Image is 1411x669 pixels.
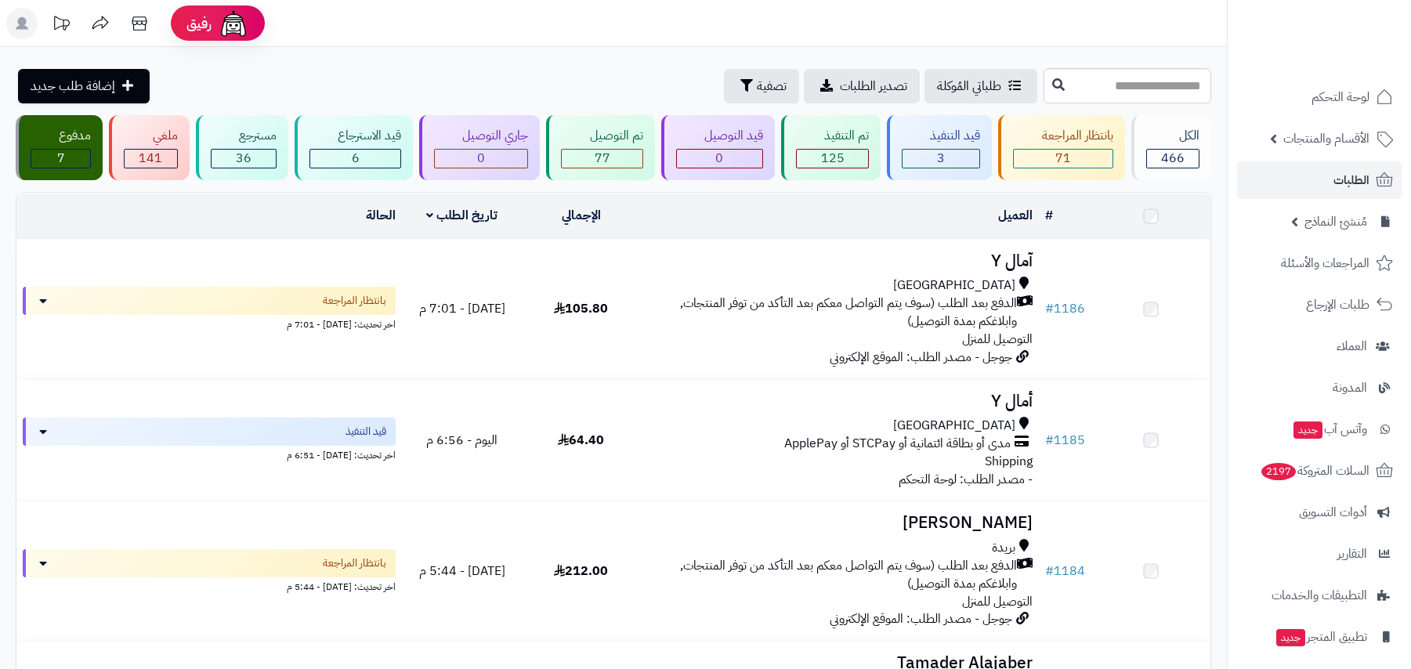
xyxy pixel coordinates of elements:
img: logo-2.png [1304,42,1396,74]
a: طلباتي المُوكلة [924,69,1037,103]
div: قيد التوصيل [676,127,763,145]
a: ملغي 141 [106,115,192,180]
a: تم التوصيل 77 [543,115,657,180]
a: السلات المتروكة2197 [1237,452,1402,490]
span: المدونة [1333,377,1367,399]
span: مدى أو بطاقة ائتمانية أو STCPay أو ApplePay [784,435,1011,453]
a: قيد التنفيذ 3 [884,115,995,180]
span: جوجل - مصدر الطلب: الموقع الإلكتروني [830,609,1012,628]
a: أدوات التسويق [1237,494,1402,531]
span: 7 [57,149,65,168]
div: 125 [797,150,868,168]
div: 36 [212,150,276,168]
span: السلات المتروكة [1260,460,1369,482]
a: التطبيقات والخدمات [1237,577,1402,614]
span: بانتظار المراجعة [323,293,386,309]
h3: آمال Y [647,252,1032,270]
img: ai-face.png [218,8,249,39]
div: الكل [1146,127,1199,145]
a: الإجمالي [562,206,601,225]
div: 141 [125,150,176,168]
span: الطلبات [1333,169,1369,191]
span: # [1045,562,1054,580]
a: التقارير [1237,535,1402,573]
span: المراجعات والأسئلة [1281,252,1369,274]
span: الأقسام والمنتجات [1283,128,1369,150]
span: تصفية [757,77,787,96]
h3: [PERSON_NAME] [647,514,1032,532]
a: المدونة [1237,369,1402,407]
a: تحديثات المنصة [42,8,81,43]
div: 7 [31,150,90,168]
a: #1185 [1045,431,1085,450]
button: تصفية [724,69,799,103]
span: طلباتي المُوكلة [937,77,1001,96]
td: - مصدر الطلب: لوحة التحكم [641,380,1038,501]
span: لوحة التحكم [1312,86,1369,108]
span: 125 [821,149,845,168]
div: جاري التوصيل [434,127,528,145]
a: #1186 [1045,299,1085,318]
span: [GEOGRAPHIC_DATA] [893,417,1015,435]
div: 3 [903,150,979,168]
span: 212.00 [554,562,608,580]
a: إضافة طلب جديد [18,69,150,103]
span: 77 [595,149,610,168]
span: العملاء [1337,335,1367,357]
a: #1184 [1045,562,1085,580]
span: التطبيقات والخدمات [1272,584,1367,606]
a: تصدير الطلبات [804,69,920,103]
span: تصدير الطلبات [840,77,907,96]
a: لوحة التحكم [1237,78,1402,116]
span: 141 [139,149,162,168]
span: إضافة طلب جديد [31,77,115,96]
a: الطلبات [1237,161,1402,199]
span: التقارير [1337,543,1367,565]
a: مدفوع 7 [13,115,106,180]
div: قيد التنفيذ [902,127,980,145]
a: الكل466 [1128,115,1214,180]
span: [DATE] - 7:01 م [419,299,505,318]
span: 0 [715,149,723,168]
div: تم التنفيذ [796,127,869,145]
span: # [1045,299,1054,318]
div: 0 [677,150,762,168]
a: طلبات الإرجاع [1237,286,1402,324]
span: قيد التنفيذ [346,424,386,439]
div: 71 [1014,150,1112,168]
div: تم التوصيل [561,127,642,145]
div: 77 [562,150,642,168]
span: أدوات التسويق [1299,501,1367,523]
span: 0 [477,149,485,168]
span: تطبيق المتجر [1275,626,1367,648]
span: 2197 [1261,463,1296,480]
a: تاريخ الطلب [426,206,497,225]
span: الدفع بعد الطلب (سوف يتم التواصل معكم بعد التأكد من توفر المنتجات, وابلاغكم بمدة التوصيل) [647,295,1016,331]
div: اخر تحديث: [DATE] - 6:51 م [23,446,396,462]
span: التوصيل للمنزل [962,330,1033,349]
span: التوصيل للمنزل [962,592,1033,611]
span: وآتس آب [1292,418,1367,440]
a: الحالة [366,206,396,225]
span: 64.40 [558,431,604,450]
div: اخر تحديث: [DATE] - 5:44 م [23,577,396,594]
span: 105.80 [554,299,608,318]
span: [GEOGRAPHIC_DATA] [893,277,1015,295]
span: رفيق [186,14,212,33]
a: تطبيق المتجرجديد [1237,618,1402,656]
div: قيد الاسترجاع [309,127,401,145]
span: جديد [1293,421,1322,439]
span: مُنشئ النماذج [1304,211,1367,233]
a: العملاء [1237,327,1402,365]
span: Shipping [985,452,1033,471]
div: ملغي [124,127,177,145]
span: 3 [937,149,945,168]
div: مسترجع [211,127,277,145]
span: جوجل - مصدر الطلب: الموقع الإلكتروني [830,348,1012,367]
span: 36 [236,149,251,168]
span: اليوم - 6:56 م [426,431,497,450]
a: المراجعات والأسئلة [1237,244,1402,282]
span: 71 [1055,149,1071,168]
a: جاري التوصيل 0 [416,115,543,180]
span: الدفع بعد الطلب (سوف يتم التواصل معكم بعد التأكد من توفر المنتجات, وابلاغكم بمدة التوصيل) [647,557,1016,593]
